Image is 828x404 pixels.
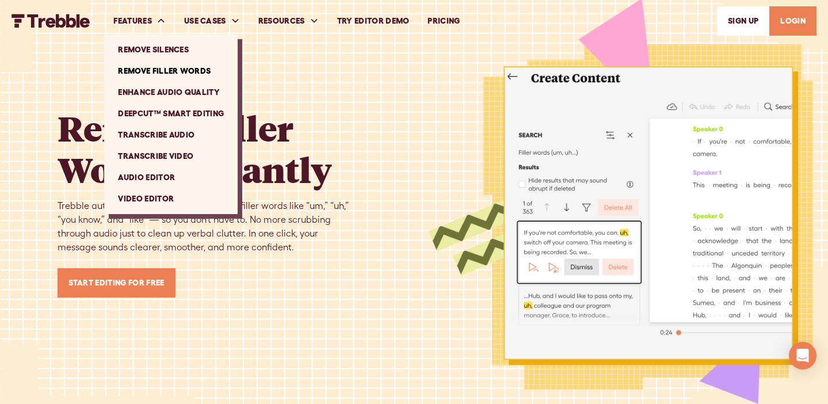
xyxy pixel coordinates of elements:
div: FEATURES [104,1,175,41]
a: Audio Editor [109,167,233,188]
a: Remove Silences [109,39,233,60]
a: Transcribe Video [109,146,233,167]
div: Trebble automatically detects and deletes filler words like “um,” “uh,” “you know,” and “like” — ... [58,199,357,254]
a: DeepCut™ Smart Editing [109,103,233,124]
a: LOGIN [769,6,816,36]
div: USE CASES [184,15,226,27]
div: RESOURCES [258,15,305,27]
img: Trebble FM Logo [12,14,90,28]
a: PRICING [418,1,469,41]
div: USE CASES [175,1,249,41]
nav: FEATURES [104,35,238,214]
a: Video Editor [109,188,233,209]
a: Transcribe Audio [109,124,233,146]
div: Open Intercom Messenger [789,342,816,369]
div: FEATURES [113,15,152,27]
div: RESOURCES [249,1,328,41]
a: Try Editor Demo [328,1,419,41]
a: Start Editing for Free [58,268,175,298]
a: home [12,14,90,28]
a: Enhance Audio Quality [109,82,233,103]
h1: Remove Filler Words Instantly [58,107,357,190]
a: Remove Filler Words [109,60,233,82]
a: SIGn UP [717,6,769,36]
